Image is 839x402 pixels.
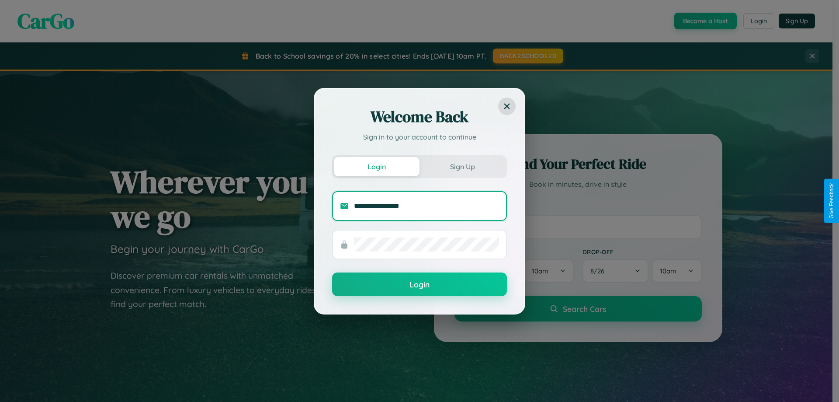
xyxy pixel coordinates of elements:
[332,273,507,296] button: Login
[332,106,507,127] h2: Welcome Back
[419,157,505,176] button: Sign Up
[334,157,419,176] button: Login
[332,132,507,142] p: Sign in to your account to continue
[829,183,835,219] div: Give Feedback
